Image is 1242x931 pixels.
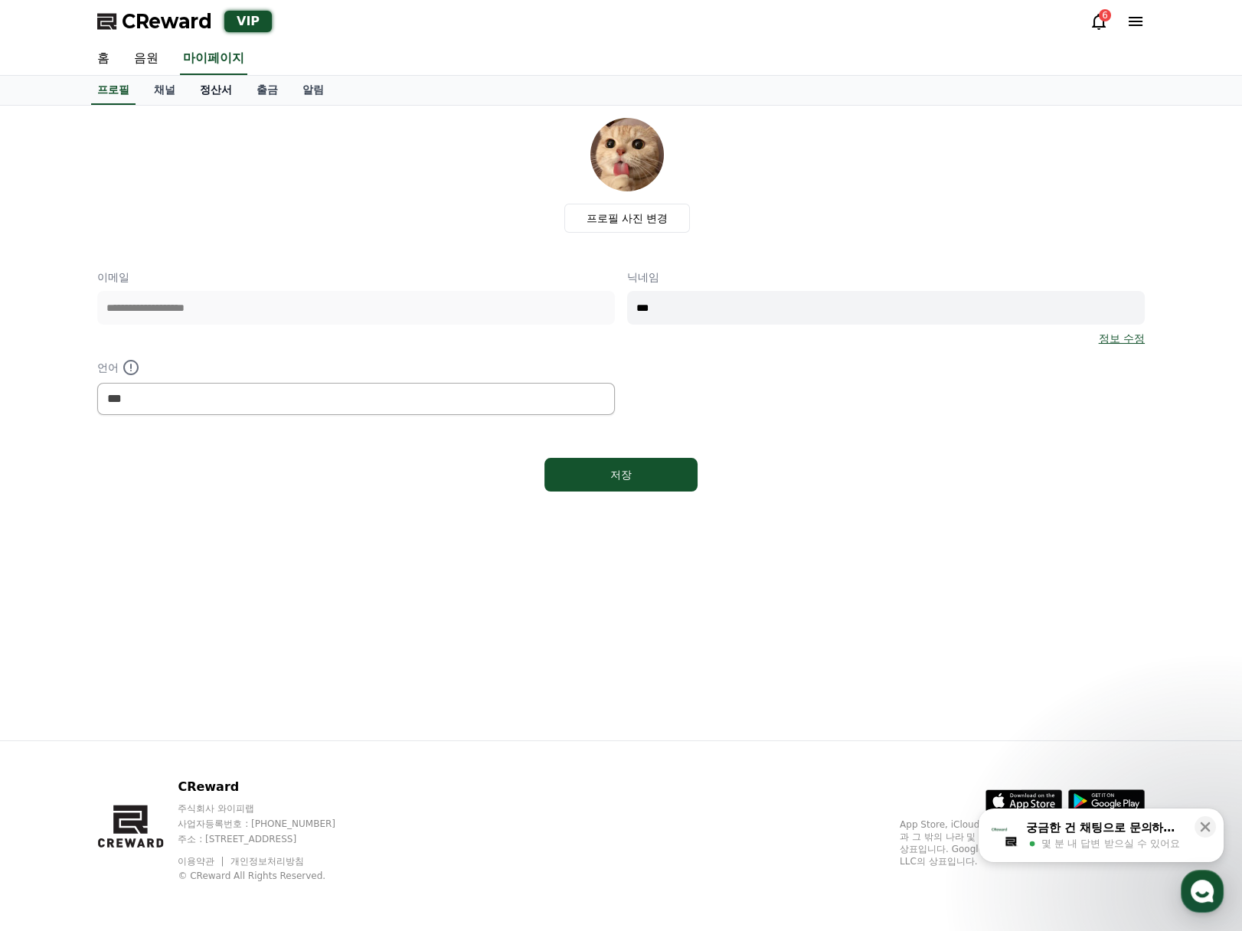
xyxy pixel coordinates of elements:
[48,508,57,521] span: 홈
[97,358,615,377] p: 언어
[198,485,294,524] a: 설정
[178,778,364,796] p: CReward
[122,9,212,34] span: CReward
[140,509,159,521] span: 대화
[91,76,136,105] a: 프로필
[237,508,255,521] span: 설정
[122,43,171,75] a: 음원
[97,269,615,285] p: 이메일
[1099,9,1111,21] div: 6
[178,818,364,830] p: 사업자등록번호 : [PHONE_NUMBER]
[85,43,122,75] a: 홈
[900,818,1145,867] p: App Store, iCloud, iCloud Drive 및 iTunes Store는 미국과 그 밖의 나라 및 지역에서 등록된 Apple Inc.의 서비스 상표입니다. Goo...
[188,76,244,105] a: 정산서
[180,43,247,75] a: 마이페이지
[142,76,188,105] a: 채널
[575,467,667,482] div: 저장
[178,802,364,815] p: 주식회사 와이피랩
[97,9,212,34] a: CReward
[590,118,664,191] img: profile_image
[5,485,101,524] a: 홈
[1099,331,1145,346] a: 정보 수정
[230,856,304,867] a: 개인정보처리방침
[564,204,691,233] label: 프로필 사진 변경
[544,458,698,492] button: 저장
[178,833,364,845] p: 주소 : [STREET_ADDRESS]
[1090,12,1108,31] a: 6
[101,485,198,524] a: 대화
[178,856,226,867] a: 이용약관
[178,870,364,882] p: © CReward All Rights Reserved.
[244,76,290,105] a: 출금
[224,11,272,32] div: VIP
[290,76,336,105] a: 알림
[627,269,1145,285] p: 닉네임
